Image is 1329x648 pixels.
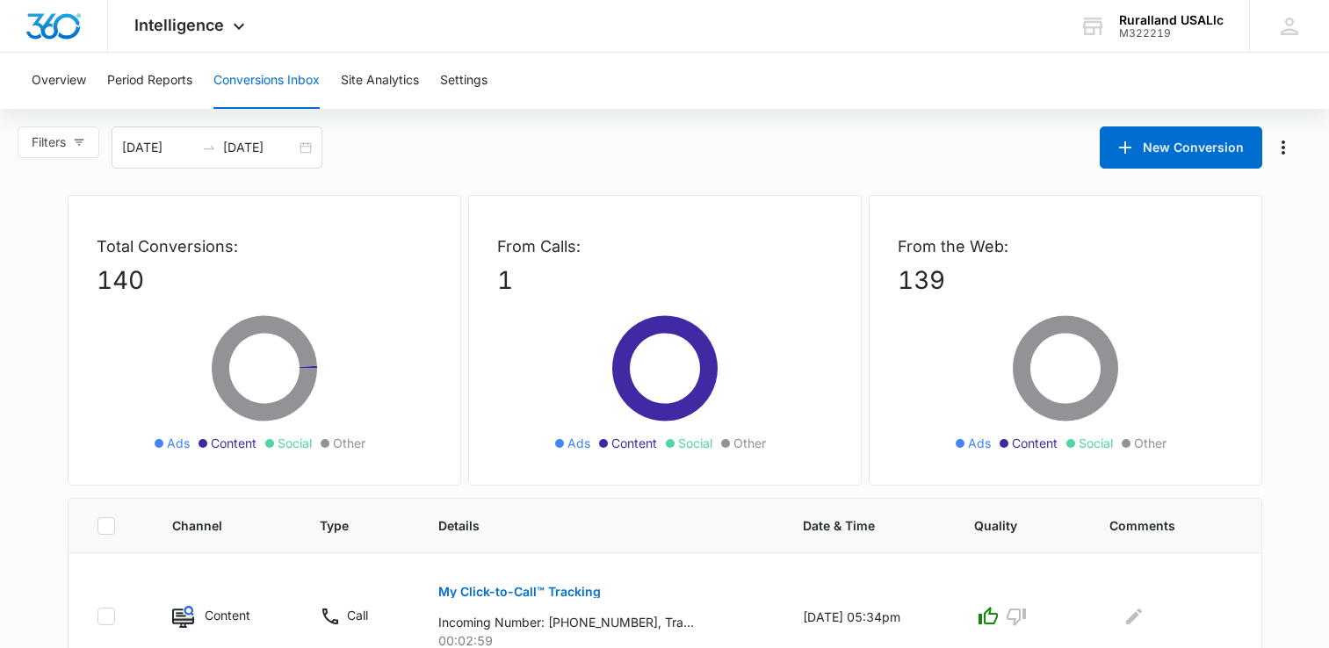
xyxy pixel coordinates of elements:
[1012,434,1058,452] span: Content
[205,606,250,624] p: Content
[18,126,99,158] button: Filters
[898,262,1233,299] p: 139
[803,516,906,535] span: Date & Time
[97,234,432,258] p: Total Conversions:
[122,138,195,157] input: Start date
[567,434,590,452] span: Ads
[497,262,833,299] p: 1
[1079,434,1113,452] span: Social
[733,434,766,452] span: Other
[107,53,192,109] button: Period Reports
[32,53,86,109] button: Overview
[1119,27,1224,40] div: account id
[968,434,991,452] span: Ads
[974,516,1042,535] span: Quality
[341,53,419,109] button: Site Analytics
[438,613,694,631] p: Incoming Number: [PHONE_NUMBER], Tracking Number: [PHONE_NUMBER], Ring To: [PHONE_NUMBER], Caller...
[438,586,601,598] p: My Click-to-Call™ Tracking
[320,516,371,535] span: Type
[440,53,488,109] button: Settings
[1119,13,1224,27] div: account name
[611,434,657,452] span: Content
[347,606,368,624] p: Call
[438,571,601,613] button: My Click-to-Call™ Tracking
[497,234,833,258] p: From Calls:
[223,138,296,157] input: End date
[898,234,1233,258] p: From the Web:
[32,133,66,152] span: Filters
[211,434,256,452] span: Content
[1120,602,1148,630] button: Edit Comments
[202,140,216,155] span: to
[278,434,312,452] span: Social
[1109,516,1207,535] span: Comments
[167,434,190,452] span: Ads
[678,434,712,452] span: Social
[213,53,320,109] button: Conversions Inbox
[134,16,224,34] span: Intelligence
[438,516,735,535] span: Details
[1134,434,1166,452] span: Other
[1100,126,1262,169] button: New Conversion
[172,516,252,535] span: Channel
[97,262,432,299] p: 140
[333,434,365,452] span: Other
[202,140,216,155] span: swap-right
[1269,133,1297,162] button: Manage Numbers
